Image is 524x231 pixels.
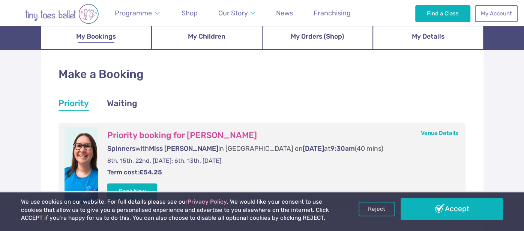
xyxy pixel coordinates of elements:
[188,30,225,43] span: My Children
[9,4,114,24] img: tiny toes ballet
[149,145,218,152] span: Miss [PERSON_NAME]
[107,97,137,111] a: Waiting
[475,5,518,22] a: My Account
[421,130,458,136] a: Venue Details
[107,157,451,165] p: 8th, 15th, 22nd, [DATE]; 6th, 13th, [DATE]
[276,9,293,17] span: News
[76,30,116,43] span: My Bookings
[21,198,334,222] p: We use cookies on our website. For full details please see our . We would like your consent to us...
[373,24,483,50] a: My Details
[401,198,503,220] a: Accept
[115,9,152,17] span: Programme
[182,9,198,17] span: Shop
[412,30,444,43] span: My Details
[303,145,324,152] span: [DATE]
[107,183,158,200] button: Book Now
[107,145,135,152] span: Spinners
[107,144,451,153] p: with in [GEOGRAPHIC_DATA] on at (40 mins)
[152,24,262,50] a: My Children
[310,5,354,22] a: Franchising
[359,202,395,216] a: Reject
[41,24,152,50] a: My Bookings
[273,5,296,22] a: News
[262,24,373,50] a: My Orders (Shop)
[314,9,351,17] span: Franchising
[188,198,227,205] a: Privacy Policy
[415,5,470,22] a: Find a Class
[218,9,248,17] span: Our Story
[291,30,344,43] span: My Orders (Shop)
[111,5,163,22] a: Programme
[178,5,201,22] a: Shop
[59,66,466,82] h1: Make a Booking
[215,5,259,22] a: Our Story
[330,145,355,152] span: 9:30am
[139,168,162,176] strong: £54.25
[107,168,451,177] p: Term cost:
[107,130,451,141] h3: Priority booking for [PERSON_NAME]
